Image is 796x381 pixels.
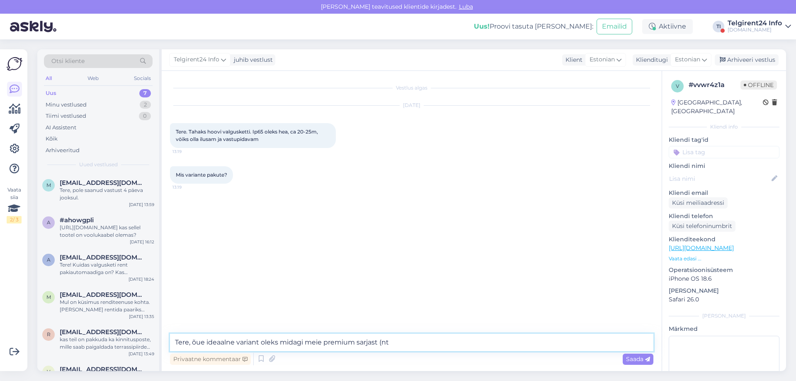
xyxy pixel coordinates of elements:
span: a [47,219,51,226]
div: Telgirent24 Info [728,20,782,27]
a: [URL][DOMAIN_NAME] [669,244,734,252]
div: Tere, pole saanud vastust 4 päeva jooksul. [60,187,154,201]
span: Estonian [590,55,615,64]
span: v [47,369,50,375]
input: Lisa nimi [669,174,770,183]
div: All [44,73,53,84]
p: Safari 26.0 [669,295,779,304]
div: Vaata siia [7,186,22,223]
div: Vestlus algas [170,84,653,92]
img: Askly Logo [7,56,22,72]
span: m [46,294,51,300]
div: kas teil on pakkuda ka kinnitusposte, mille saab paigaldada terrassipiirde külge, mille korda oma... [60,336,154,351]
div: Tere! Kuidas valgusketi rent pakiautomaadiga on? Kas [PERSON_NAME] reedeks, aga [PERSON_NAME] püh... [60,261,154,276]
div: [DATE] 13:49 [129,351,154,357]
div: 0 [139,112,151,120]
div: Minu vestlused [46,101,87,109]
span: malmbergjaana00@gmail.com [60,291,146,298]
b: Uus! [474,22,490,30]
div: [DATE] 16:12 [130,239,154,245]
div: Arhiveeri vestlus [715,54,779,66]
div: Uus [46,89,56,97]
p: Kliendi tag'id [669,136,779,144]
span: Luba [456,3,476,10]
span: annaliisa.jyrgen@gmail.com [60,254,146,261]
p: Vaata edasi ... [669,255,779,262]
div: Klienditugi [633,56,668,64]
span: Mis variante pakute? [176,172,227,178]
div: [DATE] 18:24 [129,276,154,282]
div: Privaatne kommentaar [170,354,251,365]
span: Estonian [675,55,700,64]
p: Operatsioonisüsteem [669,266,779,274]
span: #ahowgpli [60,216,94,224]
div: Aktiivne [642,19,693,34]
span: robertkokk@gmail.com [60,328,146,336]
div: Küsi telefoninumbrit [669,221,735,232]
span: Otsi kliente [51,57,85,66]
div: Arhiveeritud [46,146,80,155]
p: Kliendi nimi [669,162,779,170]
button: Emailid [597,19,632,34]
div: juhib vestlust [231,56,273,64]
div: 7 [139,89,151,97]
div: # vvwr4z1a [689,80,740,90]
div: [DATE] 13:59 [129,201,154,208]
p: [PERSON_NAME] [669,286,779,295]
p: iPhone OS 18.6 [669,274,779,283]
p: Kliendi email [669,189,779,197]
textarea: Tere, õue ideaalne variant oleks midagi meie premium sarjast (nt [170,334,653,351]
div: AI Assistent [46,124,76,132]
input: Lisa tag [669,146,779,158]
div: 2 [140,101,151,109]
div: Web [86,73,100,84]
span: r [47,331,51,337]
span: m [46,182,51,188]
span: Uued vestlused [79,161,118,168]
div: Küsi meiliaadressi [669,197,728,209]
div: Socials [132,73,153,84]
div: 2 / 3 [7,216,22,223]
span: v [676,83,679,89]
div: [PERSON_NAME] [669,312,779,320]
div: TI [713,21,724,32]
p: Klienditeekond [669,235,779,244]
span: a [47,257,51,263]
div: Kõik [46,135,58,143]
span: miramii@miramii.com [60,179,146,187]
div: [URL][DOMAIN_NAME] kas sellel tootel on voolukaabel olemas? [60,224,154,239]
div: [DOMAIN_NAME] [728,27,782,33]
span: 13:19 [172,184,204,190]
span: Offline [740,80,777,90]
div: Proovi tasuta [PERSON_NAME]: [474,22,593,32]
p: Märkmed [669,325,779,333]
span: 13:19 [172,148,204,155]
span: viivi.saar.1994@gmail.com [60,366,146,373]
a: Telgirent24 Info[DOMAIN_NAME] [728,20,791,33]
span: Saada [626,355,650,363]
div: Tiimi vestlused [46,112,86,120]
span: Telgirent24 Info [174,55,219,64]
div: [DATE] [170,102,653,109]
div: [DATE] 13:35 [129,313,154,320]
p: Kliendi telefon [669,212,779,221]
div: [GEOGRAPHIC_DATA], [GEOGRAPHIC_DATA] [671,98,763,116]
div: Kliendi info [669,123,779,131]
div: Mul on küsimus renditeenuse kohta. [PERSON_NAME] rentida paariks päevaks peokoha kaunistamiseks v... [60,298,154,313]
div: Klient [562,56,582,64]
span: Tere. Tahaks hoovi valgusketti. Ip65 oleks hea, ca 20-25m, vöiks olla ilusam ja vastupidavam [176,129,319,142]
